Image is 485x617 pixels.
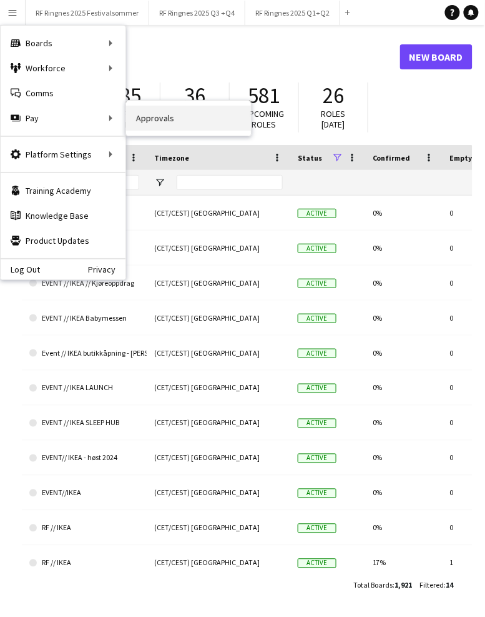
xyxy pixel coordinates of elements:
span: Active [298,419,336,428]
a: Approvals [126,106,251,131]
div: Pay [1,106,125,131]
div: 0% [365,511,443,545]
a: New Board [400,44,473,69]
a: RF // IKEA [29,511,139,546]
span: Confirmed [373,153,411,163]
div: 0% [365,336,443,370]
a: Log Out [1,264,40,274]
div: 0% [365,441,443,475]
span: Empty [450,153,473,163]
h1: Boards [22,48,400,66]
span: Upcoming roles [244,108,284,130]
div: Workforce [1,56,125,81]
span: Active [298,349,336,358]
div: (CET/CEST) [GEOGRAPHIC_DATA] [147,406,290,440]
div: (CET/CEST) [GEOGRAPHIC_DATA] [147,336,290,370]
div: 0% [365,371,443,405]
div: (CET/CEST) [GEOGRAPHIC_DATA] [147,196,290,230]
span: 36 [184,82,205,109]
div: (CET/CEST) [GEOGRAPHIC_DATA] [147,511,290,545]
span: Active [298,454,336,463]
a: Event // IKEA butikkåpning - [PERSON_NAME] [29,336,139,371]
div: (CET/CEST) [GEOGRAPHIC_DATA] [147,441,290,475]
div: (CET/CEST) [GEOGRAPHIC_DATA] [147,546,290,580]
div: : [420,573,454,598]
a: EVENT // IKEA SLEEP HUB [29,406,139,441]
a: Privacy [88,264,125,274]
span: Active [298,384,336,393]
span: Roles [DATE] [321,108,346,130]
div: 0% [365,406,443,440]
a: RF // IKEA [29,546,139,581]
span: Active [298,489,336,498]
div: (CET/CEST) [GEOGRAPHIC_DATA] [147,231,290,265]
a: EVENT // IKEA Babymessen [29,301,139,336]
div: 0% [365,476,443,510]
input: Timezone Filter Input [177,175,283,190]
button: RF Ringnes 2025 Festivalsommer [26,1,149,25]
button: RF Ringnes 2025 Q3 +Q4 [149,1,245,25]
a: EVENT // IKEA // Kjøreoppdrag [29,266,139,301]
span: Active [298,209,336,218]
div: (CET/CEST) [GEOGRAPHIC_DATA] [147,266,290,300]
div: : [353,573,413,598]
div: Boards [1,31,125,56]
span: Active [298,559,336,568]
div: 0% [365,196,443,230]
div: (CET/CEST) [GEOGRAPHIC_DATA] [147,371,290,405]
a: EVENT// IKEA - høst 2024 [29,441,139,476]
div: 17% [365,546,443,580]
div: 0% [365,301,443,335]
a: EVENT//IKEA [29,476,139,511]
span: Status [298,153,322,163]
div: Platform Settings [1,142,125,167]
a: Product Updates [1,228,125,253]
button: Open Filter Menu [154,177,165,188]
a: Knowledge Base [1,203,125,228]
div: (CET/CEST) [GEOGRAPHIC_DATA] [147,476,290,510]
span: Active [298,524,336,533]
span: Active [298,279,336,288]
a: Comms [1,81,125,106]
span: Active [298,244,336,253]
span: 26 [323,82,344,109]
span: Timezone [154,153,189,163]
div: 0% [365,231,443,265]
span: 581 [248,82,280,109]
span: Active [298,314,336,323]
button: RF Ringnes 2025 Q1+Q2 [245,1,340,25]
div: (CET/CEST) [GEOGRAPHIC_DATA] [147,301,290,335]
a: EVENT // IKEA LAUNCH [29,371,139,406]
a: Training Academy [1,178,125,203]
span: 1,921 [395,581,413,590]
div: 0% [365,266,443,300]
span: 14 [446,581,454,590]
span: Filtered [420,581,444,590]
span: Total Boards [353,581,393,590]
